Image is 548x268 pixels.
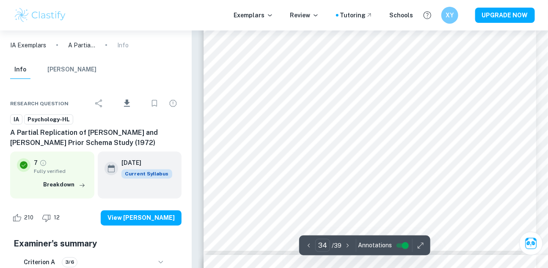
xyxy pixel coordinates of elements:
[49,214,64,222] span: 12
[146,95,163,112] div: Bookmark
[10,115,22,125] a: IA
[10,211,38,225] div: Like
[445,11,454,20] h6: XY
[475,8,535,23] button: UPGRADE NOW
[117,41,129,50] p: Info
[358,241,392,250] span: Annotations
[40,211,64,225] div: Dislike
[121,170,172,179] span: Current Syllabus
[14,238,178,250] h5: Examiner's summary
[24,258,55,267] h6: Criterion A
[121,159,165,168] h6: [DATE]
[10,100,69,107] span: Research question
[121,170,172,179] div: This exemplar is based on the current syllabus. Feel free to refer to it for inspiration/ideas wh...
[101,211,182,226] button: View [PERSON_NAME]
[62,259,77,266] span: 3/6
[39,159,47,167] a: Grade fully verified
[390,11,413,20] a: Schools
[340,11,373,20] a: Tutoring
[519,232,543,255] button: Ask Clai
[68,41,95,50] p: A Partial Replication of [PERSON_NAME] and [PERSON_NAME] Prior Schema Study (1972)
[14,7,67,24] img: Clastify logo
[332,241,341,250] p: / 39
[234,11,273,20] p: Exemplars
[34,159,38,168] p: 7
[109,93,144,115] div: Download
[24,115,73,125] a: Psychology-HL
[91,95,107,112] div: Share
[47,60,96,79] button: [PERSON_NAME]
[10,60,30,79] button: Info
[25,116,73,124] span: Psychology-HL
[420,8,435,22] button: Help and Feedback
[290,11,319,20] p: Review
[41,179,88,191] button: Breakdown
[19,214,38,222] span: 210
[10,128,182,148] h6: A Partial Replication of [PERSON_NAME] and [PERSON_NAME] Prior Schema Study (1972)
[165,95,182,112] div: Report issue
[34,168,88,175] span: Fully verified
[441,7,458,24] button: XY
[10,41,46,50] a: IA Exemplars
[11,116,22,124] span: IA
